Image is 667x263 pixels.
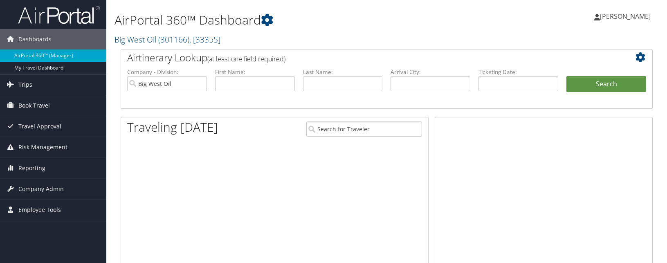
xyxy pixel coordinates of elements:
label: Company - Division: [127,68,207,76]
span: Reporting [18,158,45,178]
span: Travel Approval [18,116,61,137]
span: [PERSON_NAME] [600,12,651,21]
span: ( 301166 ) [158,34,189,45]
h2: Airtinerary Lookup [127,51,602,65]
h1: AirPortal 360™ Dashboard [115,11,477,29]
label: Ticketing Date: [478,68,558,76]
button: Search [566,76,646,92]
a: [PERSON_NAME] [594,4,659,29]
span: Risk Management [18,137,67,157]
span: , [ 33355 ] [189,34,220,45]
span: (at least one field required) [207,54,285,63]
input: Search for Traveler [306,121,422,137]
span: Employee Tools [18,200,61,220]
img: airportal-logo.png [18,5,100,25]
a: Big West Oil [115,34,220,45]
label: Last Name: [303,68,383,76]
label: First Name: [215,68,295,76]
span: Book Travel [18,95,50,116]
span: Company Admin [18,179,64,199]
label: Arrival City: [391,68,470,76]
h1: Traveling [DATE] [127,119,218,136]
span: Trips [18,74,32,95]
span: Dashboards [18,29,52,49]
